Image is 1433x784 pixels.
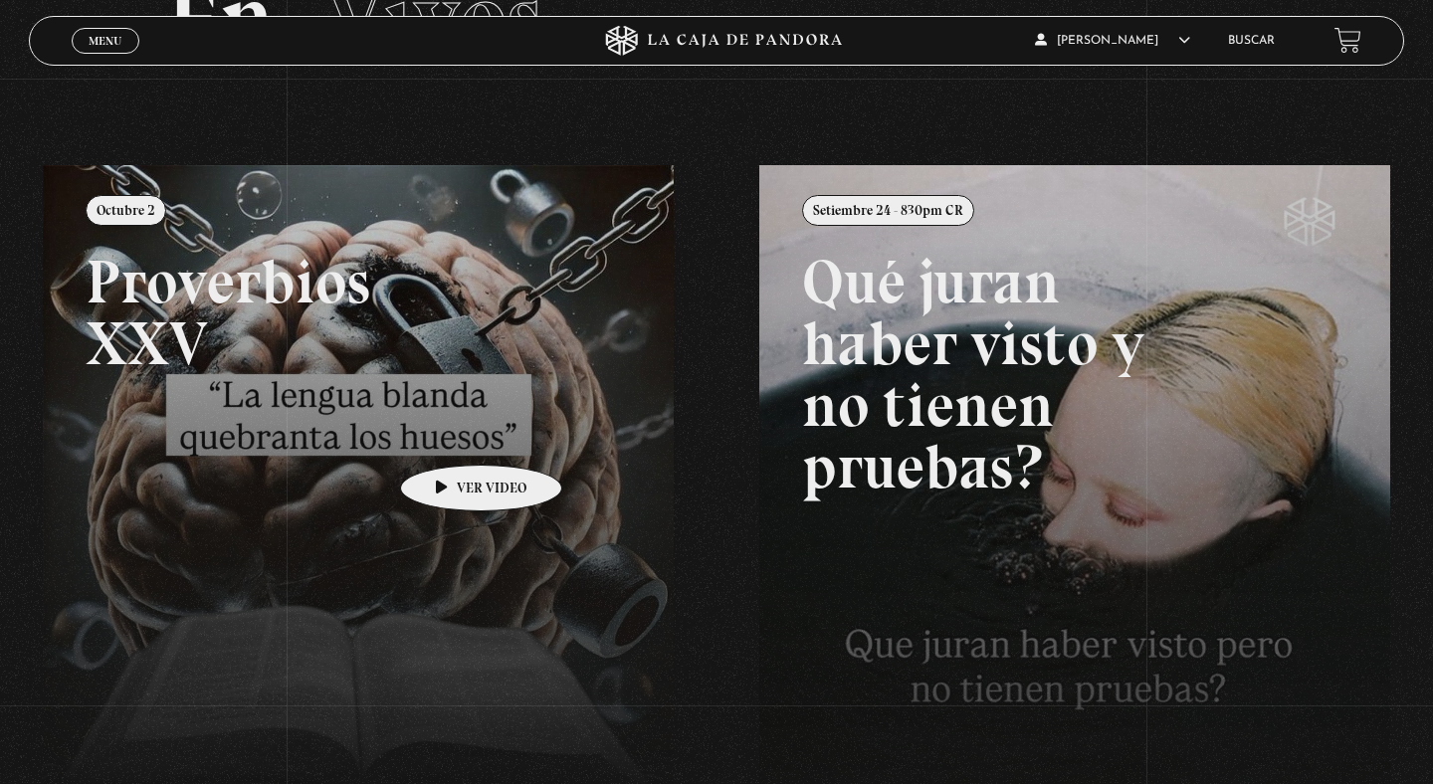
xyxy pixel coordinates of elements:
span: Cerrar [83,52,129,66]
a: Buscar [1228,35,1275,47]
span: [PERSON_NAME] [1035,35,1190,47]
a: View your shopping cart [1334,27,1361,54]
span: Menu [89,35,121,47]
